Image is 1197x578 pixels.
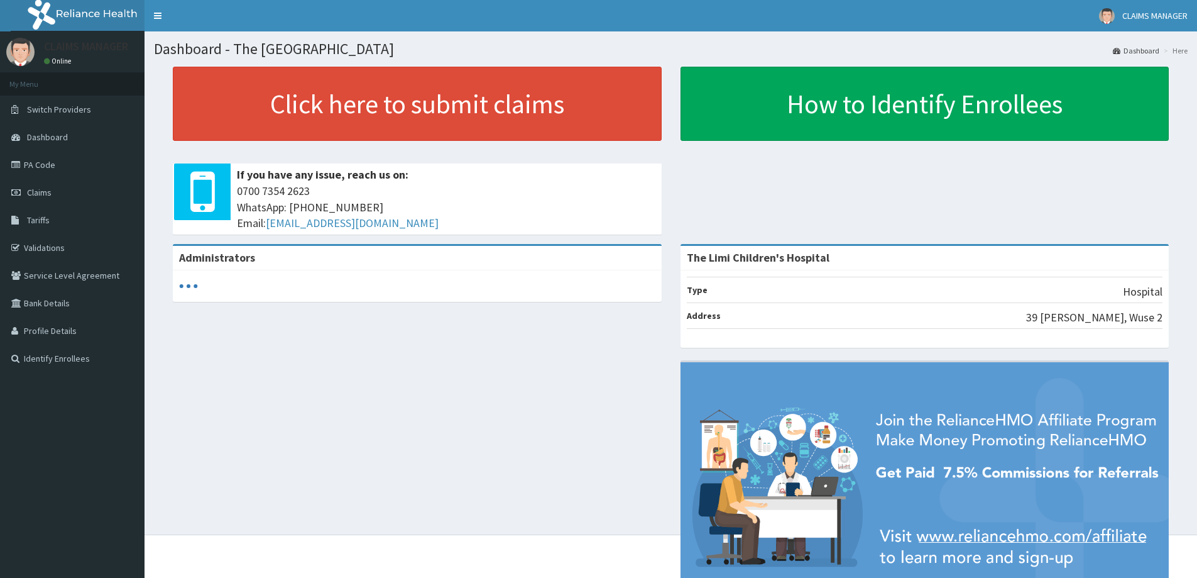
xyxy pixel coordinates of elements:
[27,214,50,226] span: Tariffs
[1099,8,1115,24] img: User Image
[6,38,35,66] img: User Image
[1026,309,1162,326] p: 39 [PERSON_NAME], Wuse 2
[44,41,128,52] p: CLAIMS MANAGER
[687,310,721,321] b: Address
[266,216,439,230] a: [EMAIL_ADDRESS][DOMAIN_NAME]
[179,250,255,265] b: Administrators
[27,187,52,198] span: Claims
[27,131,68,143] span: Dashboard
[687,250,829,265] strong: The Limi Children's Hospital
[237,167,408,182] b: If you have any issue, reach us on:
[687,284,708,296] b: Type
[1122,10,1188,21] span: CLAIMS MANAGER
[173,67,662,141] a: Click here to submit claims
[1123,284,1162,300] p: Hospital
[237,183,655,231] span: 0700 7354 2623 WhatsApp: [PHONE_NUMBER] Email:
[179,277,198,296] svg: audio-loading
[44,57,74,65] a: Online
[27,104,91,115] span: Switch Providers
[1161,45,1188,56] li: Here
[154,41,1188,57] h1: Dashboard - The [GEOGRAPHIC_DATA]
[680,67,1169,141] a: How to Identify Enrollees
[1113,45,1159,56] a: Dashboard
